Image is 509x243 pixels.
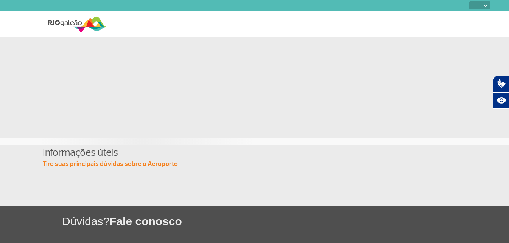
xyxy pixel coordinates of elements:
button: Abrir tradutor de língua de sinais. [493,76,509,92]
button: Abrir recursos assistivos. [493,92,509,109]
h1: Dúvidas? [62,214,509,229]
div: Plugin de acessibilidade da Hand Talk. [493,76,509,109]
h4: Informações úteis [43,145,467,159]
span: Fale conosco [109,215,182,228]
p: Tire suas principais dúvidas sobre o Aeroporto [43,159,467,169]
